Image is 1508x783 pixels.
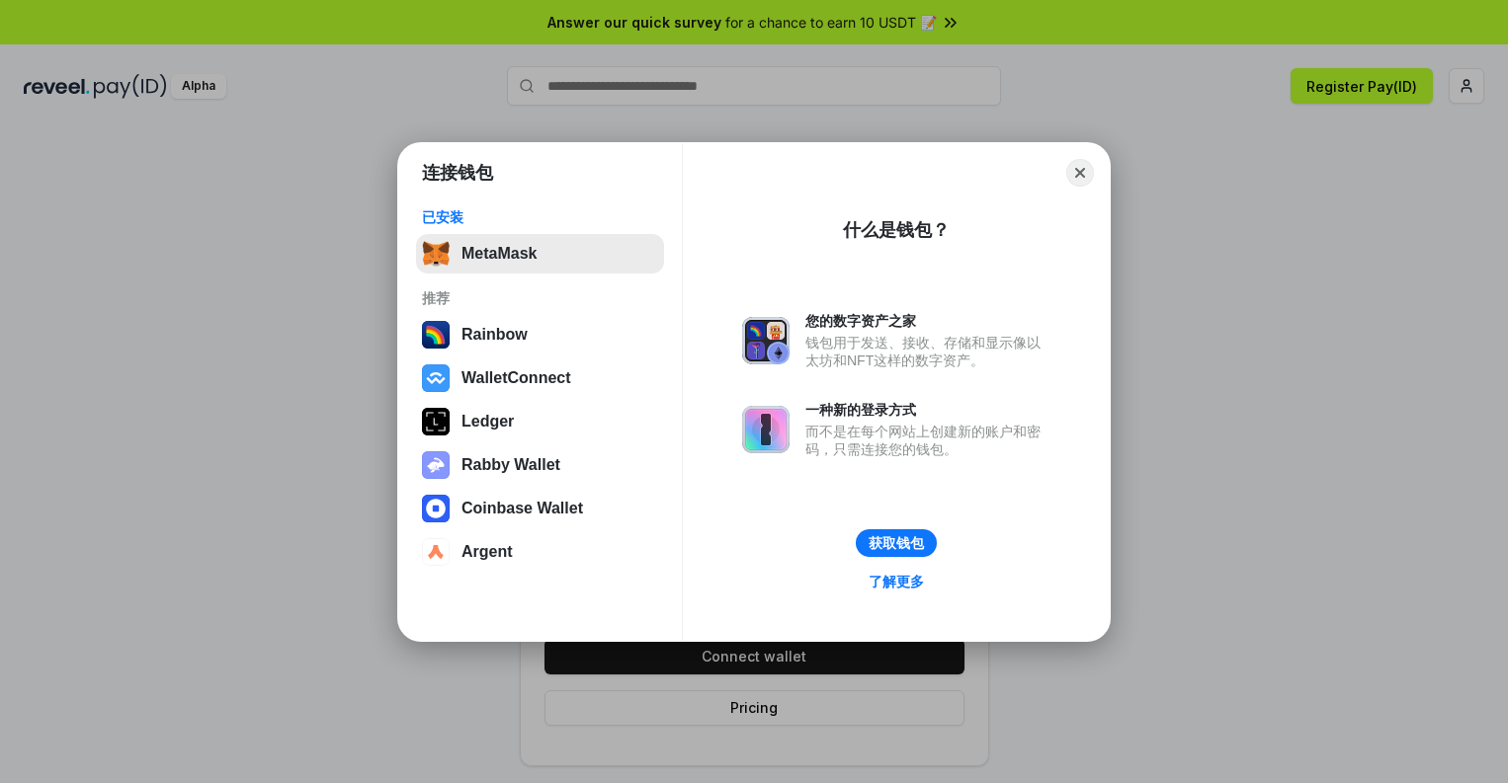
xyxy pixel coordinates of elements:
div: 您的数字资产之家 [805,312,1050,330]
div: WalletConnect [461,369,571,387]
button: Ledger [416,402,664,441]
img: svg+xml,%3Csvg%20width%3D%2228%22%20height%3D%2228%22%20viewBox%3D%220%200%2028%2028%22%20fill%3D... [422,495,450,522]
h1: 连接钱包 [422,161,493,185]
img: svg+xml,%3Csvg%20xmlns%3D%22http%3A%2F%2Fwww.w3.org%2F2000%2Fsvg%22%20fill%3D%22none%22%20viewBox... [742,406,790,453]
div: 获取钱包 [869,534,924,552]
img: svg+xml,%3Csvg%20xmlns%3D%22http%3A%2F%2Fwww.w3.org%2F2000%2Fsvg%22%20fill%3D%22none%22%20viewBox... [422,451,450,479]
div: 什么是钱包？ [843,218,950,242]
div: 一种新的登录方式 [805,401,1050,419]
img: svg+xml,%3Csvg%20width%3D%2228%22%20height%3D%2228%22%20viewBox%3D%220%200%2028%2028%22%20fill%3D... [422,364,450,392]
button: 获取钱包 [856,529,937,557]
div: 了解更多 [869,573,924,590]
button: Coinbase Wallet [416,489,664,528]
div: Rainbow [461,326,528,344]
button: Rainbow [416,315,664,354]
img: svg+xml,%3Csvg%20width%3D%22120%22%20height%3D%22120%22%20viewBox%3D%220%200%20120%20120%22%20fil... [422,321,450,349]
div: 推荐 [422,289,658,307]
div: Ledger [461,413,514,431]
div: Rabby Wallet [461,456,560,474]
button: Rabby Wallet [416,445,664,485]
div: Coinbase Wallet [461,500,583,517]
button: Close [1066,159,1094,187]
a: 了解更多 [857,569,936,594]
img: svg+xml,%3Csvg%20xmlns%3D%22http%3A%2F%2Fwww.w3.org%2F2000%2Fsvg%22%20width%3D%2228%22%20height%3... [422,408,450,435]
div: MetaMask [461,245,537,263]
img: svg+xml,%3Csvg%20fill%3D%22none%22%20height%3D%2233%22%20viewBox%3D%220%200%2035%2033%22%20width%... [422,240,450,268]
div: Argent [461,543,513,561]
div: 已安装 [422,208,658,226]
button: MetaMask [416,234,664,274]
img: svg+xml,%3Csvg%20width%3D%2228%22%20height%3D%2228%22%20viewBox%3D%220%200%2028%2028%22%20fill%3D... [422,538,450,566]
img: svg+xml,%3Csvg%20xmlns%3D%22http%3A%2F%2Fwww.w3.org%2F2000%2Fsvg%22%20fill%3D%22none%22%20viewBox... [742,317,790,364]
div: 而不是在每个网站上创建新的账户和密码，只需连接您的钱包。 [805,423,1050,458]
button: WalletConnect [416,358,664,398]
button: Argent [416,532,664,572]
div: 钱包用于发送、接收、存储和显示像以太坊和NFT这样的数字资产。 [805,334,1050,369]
